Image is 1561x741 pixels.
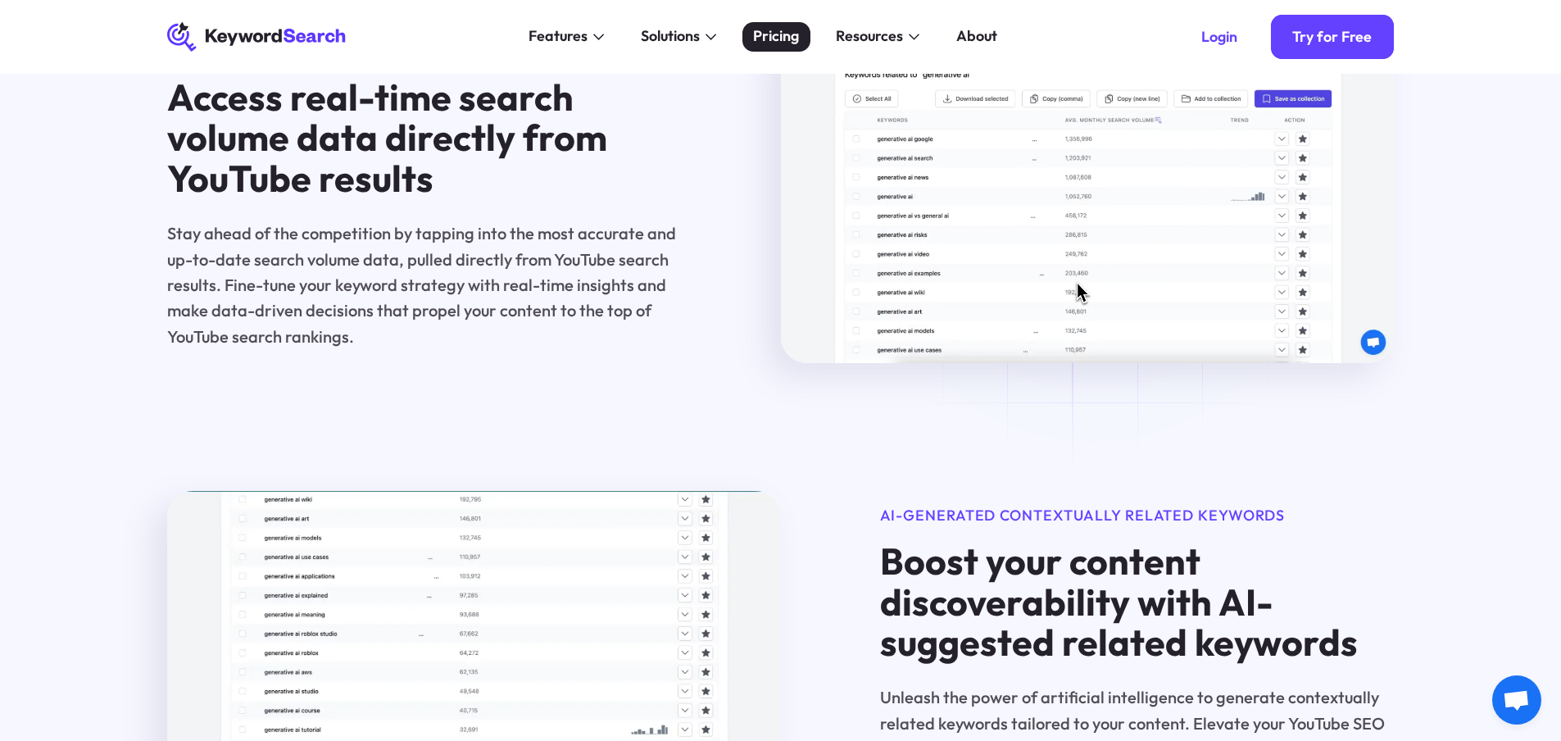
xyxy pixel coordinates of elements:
div: Features [529,25,588,48]
div: AI-Generated Contextually Related Keywords [880,505,1395,527]
div: Login [1201,28,1237,46]
a: Try for Free [1271,15,1395,59]
div: About [956,25,997,48]
h4: Access real-time search volume data directly from YouTube results [167,77,682,198]
a: Pricing [742,22,810,52]
div: Solutions [641,25,700,48]
div: Open chat [1492,675,1541,725]
a: About [946,22,1009,52]
div: Pricing [753,25,799,48]
p: Stay ahead of the competition by tapping into the most accurate and up-to-date search volume data... [167,220,682,349]
div: Resources [836,25,903,48]
h4: Boost your content discoverability with AI-suggested related keywords [880,541,1395,662]
div: Try for Free [1292,28,1372,46]
a: Login [1179,15,1259,59]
